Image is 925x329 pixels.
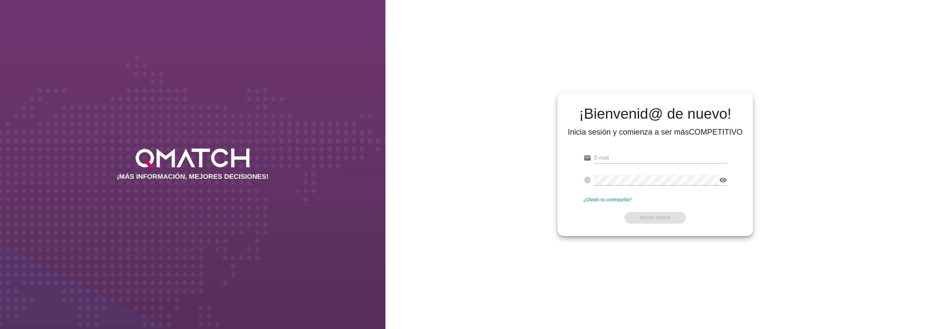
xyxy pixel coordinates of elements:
i: email [583,154,591,162]
i: visibility [719,176,727,184]
input: E-mail [594,153,727,163]
h2: ¡Bienvenid@ de nuevo! [568,106,743,122]
div: Inicia sesión y comienza a ser más [568,127,743,137]
i: fingerprint [583,176,591,184]
h2: ¡MÁS INFORMACIÓN, MEJORES DECISIONES! [117,173,269,180]
a: ¿Olvidó su contraseña? [583,197,632,202]
strong: COMPETITIVO [689,127,743,136]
